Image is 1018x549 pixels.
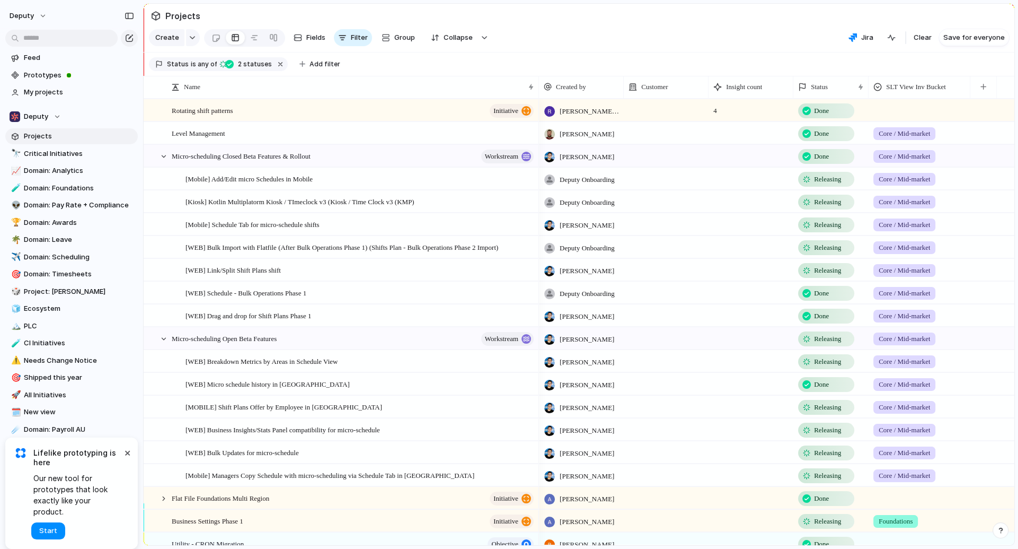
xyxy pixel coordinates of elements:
[10,407,20,417] button: 🗓️
[149,29,184,46] button: Create
[10,286,20,297] button: 🎲
[5,146,138,162] a: 🔭Critical Initiatives
[560,129,614,140] span: [PERSON_NAME]
[5,266,138,282] a: 🎯Domain: Timesheets
[879,311,930,321] span: Core / Mid-market
[289,29,330,46] button: Fields
[10,149,20,159] button: 🔭
[24,269,134,280] span: Domain: Timesheets
[185,172,313,185] span: [Mobile] Add/Edit micro Schedules in Mobile
[293,57,347,72] button: Add filter
[493,491,518,506] span: initiative
[814,448,841,458] span: Releasing
[191,59,196,69] span: is
[10,165,20,176] button: 📈
[24,149,134,159] span: Critical Initiatives
[879,151,930,162] span: Core / Mid-market
[560,106,619,117] span: [PERSON_NAME][DEMOGRAPHIC_DATA]
[10,234,20,245] button: 🌴
[879,448,930,458] span: Core / Mid-market
[189,58,219,70] button: isany of
[376,29,420,46] button: Group
[560,494,614,504] span: [PERSON_NAME]
[24,183,134,194] span: Domain: Foundations
[10,338,20,348] button: 🧪
[5,301,138,317] a: 🧊Ecosystem
[334,29,372,46] button: Filter
[185,400,382,413] span: [MOBILE] Shift Plans Offer by Employee in [GEOGRAPHIC_DATA]
[24,372,134,383] span: Shipped this year
[185,378,350,390] span: [WEB] Micro schedule history in [GEOGRAPHIC_DATA]
[11,303,19,315] div: 🧊
[24,217,134,228] span: Domain: Awards
[24,53,134,63] span: Feed
[814,425,841,435] span: Releasing
[879,425,930,435] span: Core / Mid-market
[814,197,841,207] span: Releasing
[844,30,878,46] button: Jira
[560,243,615,254] span: Deputy Onboarding
[394,32,415,43] span: Group
[184,82,200,92] span: Name
[5,128,138,144] a: Projects
[5,249,138,265] a: ✈️Domain: Scheduling
[490,515,534,528] button: initiative
[879,402,930,413] span: Core / Mid-market
[641,82,668,92] span: Customer
[886,82,946,92] span: SLT View Inv Bucket
[879,470,930,481] span: Core / Mid-market
[5,180,138,196] a: 🧪Domain: Foundations
[560,380,614,390] span: [PERSON_NAME]
[814,356,841,367] span: Releasing
[33,473,122,517] span: Our new tool for prototypes that look exactly like your product.
[39,526,57,536] span: Start
[879,128,930,139] span: Core / Mid-market
[709,100,721,116] span: 4
[560,425,614,436] span: [PERSON_NAME]
[914,32,932,43] span: Clear
[11,406,19,419] div: 🗓️
[5,163,138,179] a: 📈Domain: Analytics
[814,334,841,344] span: Releasing
[560,266,614,276] span: [PERSON_NAME]
[10,355,20,366] button: ⚠️
[10,200,20,211] button: 👽
[490,104,534,118] button: initiative
[11,165,19,177] div: 📈
[560,334,614,345] span: [PERSON_NAME]
[814,470,841,481] span: Releasing
[5,353,138,369] a: ⚠️Needs Change Notice
[11,337,19,350] div: 🧪
[185,241,498,253] span: [WEB] Bulk Import with Flatfile (After Bulk Operations Phase 1) (Shifts Plan - Bulk Operations Ph...
[560,220,614,231] span: [PERSON_NAME]
[351,32,368,43] span: Filter
[11,216,19,229] div: 🏆
[481,332,534,346] button: workstream
[879,288,930,299] span: Core / Mid-market
[5,370,138,386] a: 🎯Shipped this year
[5,404,138,420] a: 🗓️New view
[814,402,841,413] span: Releasing
[24,111,48,122] span: Deputy
[5,318,138,334] a: 🏔️PLC
[444,32,473,43] span: Collapse
[481,150,534,163] button: workstream
[5,387,138,403] a: 🚀All Initiatives
[172,492,269,504] span: Flat File Foundations Multi Region
[172,515,243,527] span: Business Settings Phase 1
[24,70,134,81] span: Prototypes
[235,60,243,68] span: 2
[10,269,20,280] button: 🎯
[24,234,134,245] span: Domain: Leave
[879,197,930,207] span: Core / Mid-market
[10,372,20,383] button: 🎯
[172,127,225,139] span: Level Management
[5,335,138,351] a: 🧪CI Initiatives
[493,514,518,529] span: initiative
